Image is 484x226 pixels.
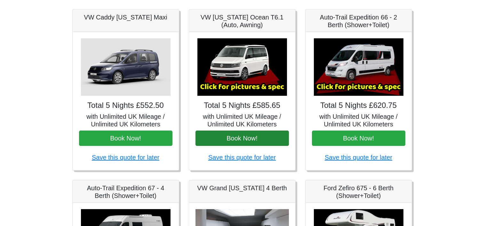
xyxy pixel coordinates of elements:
[79,131,172,146] button: Book Now!
[208,154,276,161] a: Save this quote for later
[195,13,289,29] h5: VW [US_STATE] Ocean T6.1 (Auto, Awning)
[92,154,159,161] a: Save this quote for later
[79,184,172,200] h5: Auto-Trail Expedition 67 - 4 Berth (Shower+Toilet)
[195,184,289,192] h5: VW Grand [US_STATE] 4 Berth
[312,184,405,200] h5: Ford Zefiro 675 - 6 Berth (Shower+Toilet)
[79,113,172,128] h5: with Unlimited UK Mileage / Unlimited UK Kilometers
[312,13,405,29] h5: Auto-Trail Expedition 66 - 2 Berth (Shower+Toilet)
[197,38,287,96] img: VW California Ocean T6.1 (Auto, Awning)
[314,38,403,96] img: Auto-Trail Expedition 66 - 2 Berth (Shower+Toilet)
[195,101,289,110] h4: Total 5 Nights £585.65
[79,13,172,21] h5: VW Caddy [US_STATE] Maxi
[79,101,172,110] h4: Total 5 Nights £552.50
[312,131,405,146] button: Book Now!
[195,113,289,128] h5: with Unlimited UK Mileage / Unlimited UK Kilometers
[325,154,392,161] a: Save this quote for later
[312,101,405,110] h4: Total 5 Nights £620.75
[81,38,171,96] img: VW Caddy California Maxi
[312,113,405,128] h5: with Unlimited UK Mileage / Unlimited UK Kilometers
[195,131,289,146] button: Book Now!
